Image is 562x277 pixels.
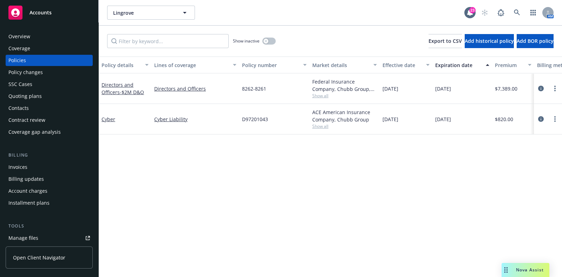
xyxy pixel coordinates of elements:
[492,57,534,73] button: Premium
[13,254,65,261] span: Open Client Navigator
[151,57,239,73] button: Lines of coverage
[432,57,492,73] button: Expiration date
[113,9,174,17] span: Lingrove
[30,10,52,15] span: Accounts
[8,197,50,209] div: Installment plans
[6,232,93,244] a: Manage files
[6,103,93,114] a: Contacts
[8,55,26,66] div: Policies
[435,116,451,123] span: [DATE]
[517,38,554,44] span: Add BOR policy
[8,79,32,90] div: SSC Cases
[8,103,29,114] div: Contacts
[495,61,524,69] div: Premium
[537,115,545,123] a: circleInformation
[233,38,260,44] span: Show inactive
[6,43,93,54] a: Coverage
[312,123,377,129] span: Show all
[383,61,422,69] div: Effective date
[309,57,380,73] button: Market details
[6,173,93,185] a: Billing updates
[502,263,510,277] div: Drag to move
[469,7,476,13] div: 23
[102,81,144,95] a: Directors and Officers
[8,114,45,126] div: Contract review
[8,185,47,197] div: Account charges
[6,67,93,78] a: Policy changes
[6,91,93,102] a: Quoting plans
[6,223,93,230] div: Tools
[8,173,44,185] div: Billing updates
[494,6,508,20] a: Report a Bug
[478,6,492,20] a: Start snowing
[312,108,377,123] div: ACE American Insurance Company, Chubb Group
[516,267,544,273] span: Nova Assist
[435,85,451,92] span: [DATE]
[537,84,545,93] a: circleInformation
[465,38,514,44] span: Add historical policy
[6,161,93,173] a: Invoices
[8,126,61,138] div: Coverage gap analysis
[154,61,229,69] div: Lines of coverage
[551,84,559,93] a: more
[8,67,43,78] div: Policy changes
[8,91,42,102] div: Quoting plans
[6,55,93,66] a: Policies
[154,116,236,123] a: Cyber Liability
[242,116,268,123] span: D97201043
[6,126,93,138] a: Coverage gap analysis
[107,6,195,20] button: Lingrove
[242,85,266,92] span: 8262-8261
[8,232,38,244] div: Manage files
[6,197,93,209] a: Installment plans
[312,61,369,69] div: Market details
[312,78,377,93] div: Federal Insurance Company, Chubb Group, RT Specialty Insurance Services, LLC (RSG Specialty, LLC)
[6,185,93,197] a: Account charges
[312,93,377,99] span: Show all
[8,43,30,54] div: Coverage
[517,34,554,48] button: Add BOR policy
[495,116,513,123] span: $820.00
[495,85,517,92] span: $7,389.00
[383,85,398,92] span: [DATE]
[242,61,299,69] div: Policy number
[502,263,549,277] button: Nova Assist
[154,85,236,92] a: Directors and Officers
[107,34,229,48] input: Filter by keyword...
[6,152,93,159] div: Billing
[435,61,482,69] div: Expiration date
[6,114,93,126] a: Contract review
[8,161,27,173] div: Invoices
[510,6,524,20] a: Search
[239,57,309,73] button: Policy number
[102,61,141,69] div: Policy details
[6,31,93,42] a: Overview
[551,115,559,123] a: more
[6,3,93,22] a: Accounts
[6,79,93,90] a: SSC Cases
[8,31,30,42] div: Overview
[429,34,462,48] button: Export to CSV
[120,89,144,95] span: - $2M D&O
[429,38,462,44] span: Export to CSV
[380,57,432,73] button: Effective date
[526,6,540,20] a: Switch app
[99,57,151,73] button: Policy details
[383,116,398,123] span: [DATE]
[465,34,514,48] button: Add historical policy
[102,116,115,123] a: Cyber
